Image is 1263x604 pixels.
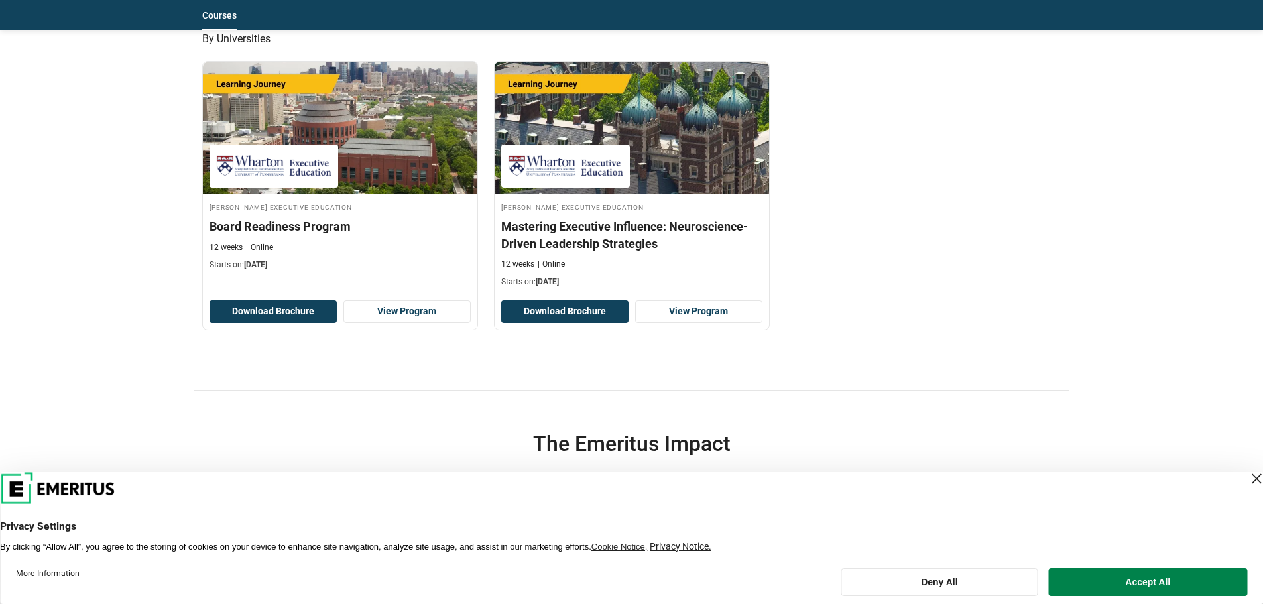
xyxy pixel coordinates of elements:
[501,218,762,251] h3: Mastering Executive Influence: Neuroscience-Driven Leadership Strategies
[495,62,769,294] a: Leadership Course by Wharton Executive Education - October 30, 2025 Wharton Executive Education [...
[203,62,477,194] img: Board Readiness Program | Online Leadership Course
[501,201,762,212] h4: [PERSON_NAME] Executive Education
[536,277,559,286] span: [DATE]
[210,218,471,235] h3: Board Readiness Program
[210,259,471,271] p: Starts on:
[501,259,534,270] p: 12 weeks
[244,260,267,269] span: [DATE]
[210,242,243,253] p: 12 weeks
[495,62,769,194] img: Mastering Executive Influence: Neuroscience-Driven Leadership Strategies | Online Leadership Course
[210,300,337,323] button: Download Brochure
[501,300,629,323] button: Download Brochure
[538,259,565,270] p: Online
[501,276,762,288] p: Starts on:
[202,430,1061,457] h3: The Emeritus Impact
[203,62,477,278] a: Leadership Course by Wharton Executive Education - October 16, 2025 Wharton Executive Education [...
[635,300,762,323] a: View Program
[216,151,331,181] img: Wharton Executive Education
[210,201,471,212] h4: [PERSON_NAME] Executive Education
[202,30,1061,48] p: By Universities
[508,151,623,181] img: Wharton Executive Education
[343,300,471,323] a: View Program
[246,242,273,253] p: Online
